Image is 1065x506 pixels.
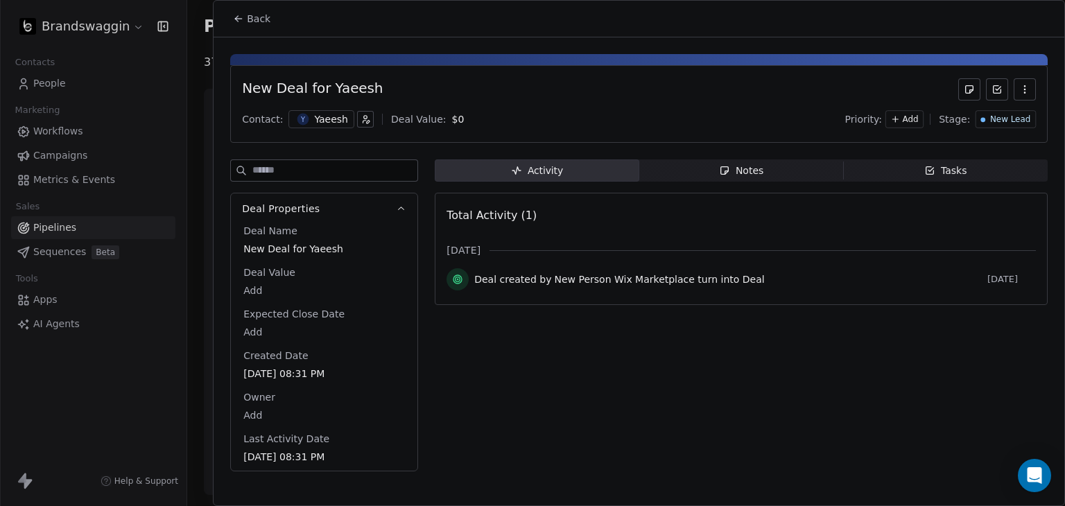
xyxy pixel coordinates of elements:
span: Last Activity Date [241,432,332,446]
span: [DATE] [987,274,1036,285]
span: New Person Wix Marketplace turn into Deal [554,272,764,286]
span: Add [903,114,919,125]
span: Deal Name [241,224,300,238]
span: Add [243,408,405,422]
span: Expected Close Date [241,307,347,321]
span: New Deal for Yaeesh [243,242,405,256]
div: Yaeesh [314,112,348,126]
span: [DATE] 08:31 PM [243,367,405,381]
span: Owner [241,390,278,404]
span: New Lead [990,114,1030,125]
div: Open Intercom Messenger [1018,459,1051,492]
span: Created Date [241,349,311,363]
div: Tasks [924,164,967,178]
div: New Deal for Yaeesh [242,78,383,101]
span: Stage: [939,112,970,126]
span: Back [247,12,270,26]
span: Total Activity (1) [447,209,537,222]
button: Back [225,6,279,31]
span: Deal created by [474,272,551,286]
div: Deal Value: [391,112,446,126]
div: Contact: [242,112,283,126]
span: Add [243,283,405,297]
span: Priority: [845,112,883,126]
button: Deal Properties [231,193,417,224]
span: Deal Properties [242,202,320,216]
span: $ 0 [451,114,464,125]
span: Deal Value [241,265,298,279]
span: [DATE] 08:31 PM [243,450,405,464]
div: Notes [719,164,763,178]
div: Deal Properties [231,224,417,471]
span: Y [297,114,309,125]
span: Add [243,325,405,339]
span: [DATE] [447,243,480,257]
